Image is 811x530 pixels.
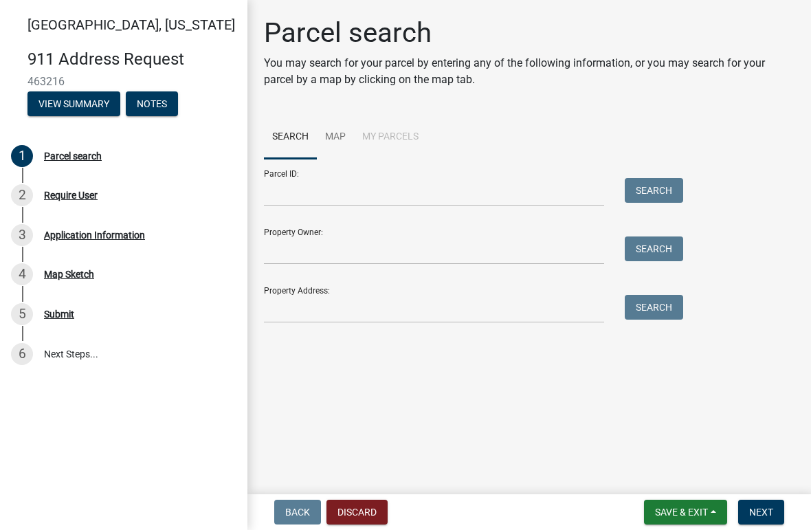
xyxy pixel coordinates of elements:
[44,269,94,279] div: Map Sketch
[27,99,120,110] wm-modal-confirm: Summary
[126,99,178,110] wm-modal-confirm: Notes
[264,115,317,159] a: Search
[264,16,795,49] h1: Parcel search
[738,500,784,525] button: Next
[11,145,33,167] div: 1
[625,236,683,261] button: Search
[27,49,236,69] h4: 911 Address Request
[285,507,310,518] span: Back
[326,500,388,525] button: Discard
[644,500,727,525] button: Save & Exit
[749,507,773,518] span: Next
[27,91,120,116] button: View Summary
[625,178,683,203] button: Search
[27,75,220,88] span: 463216
[11,224,33,246] div: 3
[274,500,321,525] button: Back
[11,263,33,285] div: 4
[317,115,354,159] a: Map
[11,184,33,206] div: 2
[126,91,178,116] button: Notes
[44,230,145,240] div: Application Information
[11,303,33,325] div: 5
[11,343,33,365] div: 6
[44,309,74,319] div: Submit
[264,55,795,88] p: You may search for your parcel by entering any of the following information, or you may search fo...
[655,507,708,518] span: Save & Exit
[44,151,102,161] div: Parcel search
[625,295,683,320] button: Search
[44,190,98,200] div: Require User
[27,16,235,33] span: [GEOGRAPHIC_DATA], [US_STATE]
